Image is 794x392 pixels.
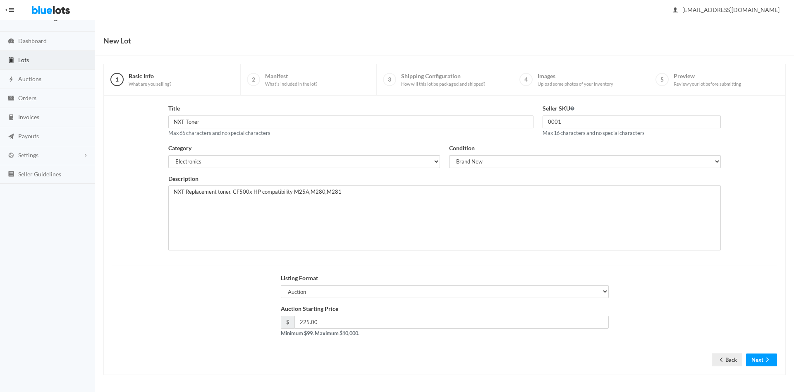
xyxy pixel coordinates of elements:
ion-icon: cash [7,95,15,103]
span: 2 [247,73,260,86]
span: 5 [655,73,669,86]
ion-icon: arrow back [717,356,725,364]
label: Auction Starting Price [281,304,338,314]
span: Dashboard [18,37,47,44]
label: Listing Format [281,274,318,283]
span: How will this lot be packaged and shipped? [401,81,485,87]
span: Payouts [18,132,39,139]
textarea: NXT Replacement toner. CF500x HP compatibility M25A,M280,M281 [168,185,721,250]
input: 0 [294,316,609,329]
label: Category [168,144,191,153]
label: Title [168,104,180,113]
span: Images [538,72,613,87]
small: Max 65 characters and no special characters [168,130,270,136]
span: 4 [519,73,533,86]
span: What are you selling? [129,81,171,87]
span: Settings [18,152,38,159]
span: Orders [18,94,36,101]
span: Preview [674,72,741,87]
strong: Minimum $99. Maximum $10,000. [281,330,359,337]
ion-icon: calculator [7,114,15,122]
ion-icon: flash [7,76,15,84]
span: Shipping Configuration [401,72,485,87]
span: Invoices [18,113,39,120]
span: $ [281,316,294,329]
span: 1 [110,73,124,86]
button: Nextarrow forward [746,354,777,366]
a: arrow backBack [712,354,742,366]
input: Optional [543,115,721,128]
ion-icon: cog [7,152,15,160]
span: Auctions [18,75,41,82]
input: e.g. North Face, Polarmax and More Women's Winter Apparel [168,115,534,128]
ion-icon: clipboard [7,57,15,65]
h1: New Lot [103,34,131,47]
ion-icon: person [671,7,679,14]
span: 3 [383,73,396,86]
label: Condition [449,144,475,153]
ion-icon: speedometer [7,38,15,46]
span: Seller Guidelines [18,171,61,178]
label: Seller SKU [543,104,574,113]
span: What's included in the lot? [265,81,317,87]
span: Upload some photos of your inventory [538,81,613,87]
span: Manifest [265,72,317,87]
span: Review your lot before submitting [674,81,741,87]
label: Description [168,174,198,184]
ion-icon: list box [7,171,15,178]
small: Max 16 characters and no special characters [543,130,645,136]
span: Basic Info [129,72,171,87]
span: [EMAIL_ADDRESS][DOMAIN_NAME] [673,6,780,13]
span: Lots [18,56,29,63]
ion-icon: paper plane [7,133,15,141]
ion-icon: arrow forward [763,356,772,364]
